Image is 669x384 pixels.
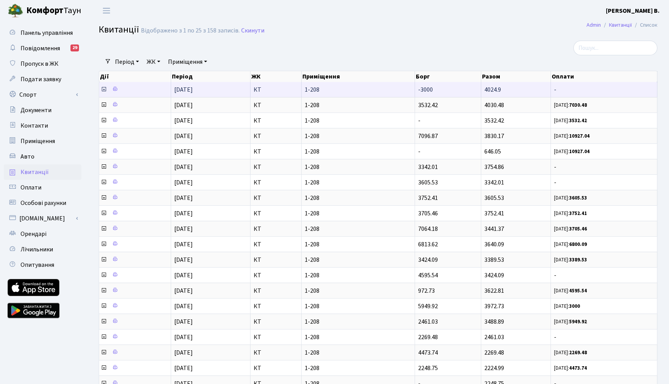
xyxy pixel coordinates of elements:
span: 1-208 [305,148,412,155]
span: КТ [254,272,298,278]
a: Лічильники [4,242,81,257]
span: 2248.75 [418,364,438,372]
a: Документи [4,102,81,118]
b: 5949.92 [569,318,587,325]
span: Повідомлення [21,44,60,53]
b: [PERSON_NAME] В. [606,7,660,15]
span: 1-208 [305,257,412,263]
th: Оплати [551,71,657,82]
span: 646.05 [484,147,501,156]
span: 1-208 [305,226,412,232]
a: ЖК [144,55,163,68]
div: Відображено з 1 по 25 з 158 записів. [141,27,240,34]
b: 3389.53 [569,256,587,263]
a: Приміщення [4,133,81,149]
a: [PERSON_NAME] В. [606,6,660,15]
span: 1-208 [305,195,412,201]
a: Авто [4,149,81,164]
span: 7064.18 [418,225,438,233]
span: Опитування [21,261,54,269]
span: Оплати [21,183,41,192]
span: Документи [21,106,51,114]
a: Скинути [241,27,264,34]
span: 4595.54 [418,271,438,280]
span: 1-208 [305,334,412,340]
span: 4030.48 [484,101,504,109]
span: Контакти [21,121,48,130]
span: 1-208 [305,133,412,139]
span: КТ [254,226,298,232]
small: [DATE]: [554,303,580,310]
span: 7096.87 [418,132,438,140]
span: [DATE] [174,178,193,187]
span: КТ [254,133,298,139]
span: 5949.92 [418,302,438,311]
span: - [554,87,654,93]
small: [DATE]: [554,241,587,248]
a: [DOMAIN_NAME] [4,211,81,226]
span: 3441.37 [484,225,504,233]
input: Пошук... [573,41,657,55]
b: 3705.46 [569,225,587,232]
a: Квитанції [4,164,81,180]
span: КТ [254,195,298,201]
small: [DATE]: [554,133,590,140]
span: КТ [254,87,298,93]
span: 3705.46 [418,209,438,218]
span: 3640.09 [484,240,504,249]
nav: breadcrumb [575,17,669,33]
span: КТ [254,365,298,371]
div: 29 [70,44,79,51]
span: [DATE] [174,116,193,125]
small: [DATE]: [554,349,587,356]
span: [DATE] [174,225,193,233]
small: [DATE]: [554,210,587,217]
b: 10927.04 [569,133,590,140]
span: Таун [26,4,81,17]
a: Спорт [4,87,81,102]
b: 3605.53 [569,195,587,201]
span: [DATE] [174,209,193,218]
span: [DATE] [174,333,193,341]
span: 1-208 [305,350,412,356]
span: КТ [254,350,298,356]
span: КТ [254,303,298,309]
b: 4595.54 [569,287,587,294]
span: 1-208 [305,288,412,294]
b: 6800.09 [569,241,587,248]
span: Особові рахунки [21,199,66,207]
th: Разом [481,71,551,82]
span: 3424.09 [418,256,438,264]
a: Опитування [4,257,81,273]
a: Панель управління [4,25,81,41]
span: 2269.48 [484,348,504,357]
span: - [554,164,654,170]
span: 972.73 [418,287,435,295]
span: [DATE] [174,287,193,295]
span: [DATE] [174,348,193,357]
a: Контакти [4,118,81,133]
span: КТ [254,102,298,108]
span: 3972.73 [484,302,504,311]
span: 1-208 [305,179,412,186]
span: 1-208 [305,319,412,325]
span: 3622.81 [484,287,504,295]
th: Борг [415,71,481,82]
span: 2461.03 [484,333,504,341]
span: 3424.09 [484,271,504,280]
span: Приміщення [21,137,55,145]
span: [DATE] [174,271,193,280]
span: 3342.01 [484,178,504,187]
span: 1-208 [305,164,412,170]
span: - [554,179,654,186]
small: [DATE]: [554,102,587,109]
b: 3532.42 [569,117,587,124]
span: КТ [254,179,298,186]
span: 3752.41 [484,209,504,218]
span: - [554,272,654,278]
a: Повідомлення29 [4,41,81,56]
span: Авто [21,152,34,161]
span: КТ [254,164,298,170]
a: Пропуск в ЖК [4,56,81,72]
span: [DATE] [174,240,193,249]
